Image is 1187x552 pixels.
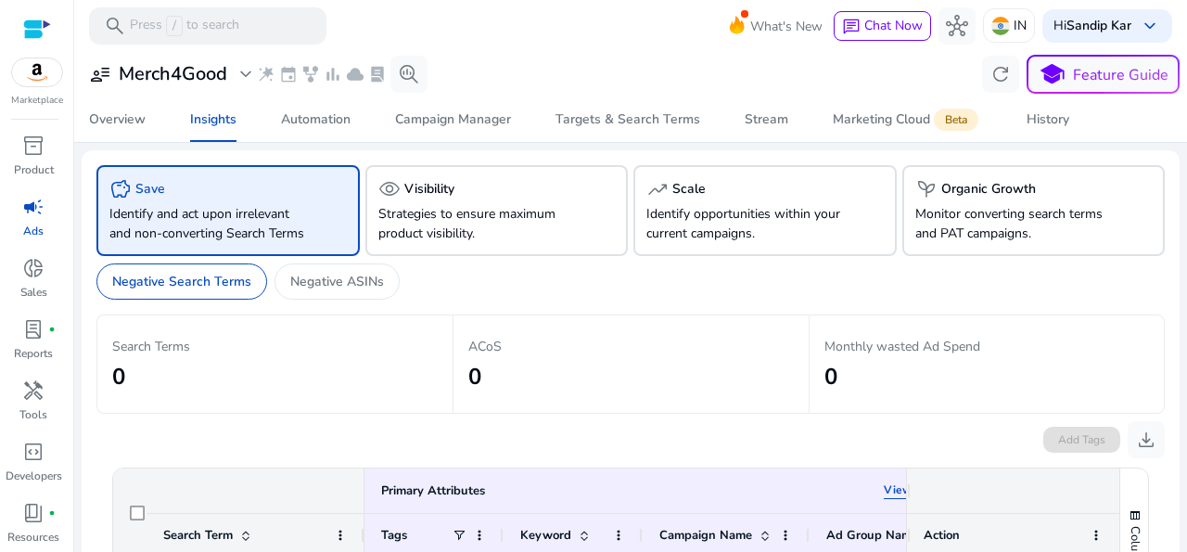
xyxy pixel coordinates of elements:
div: Marketing Cloud [833,112,982,127]
h3: Merch4Good [119,63,227,85]
span: Chat Now [864,17,923,34]
span: search [104,15,126,37]
span: Tags [381,527,407,544]
p: Search Terms [112,337,438,356]
p: Sales [20,284,47,301]
button: schoolFeature Guide [1027,55,1180,94]
span: visibility [378,178,401,200]
button: download [1128,421,1165,458]
button: hub [938,7,976,45]
div: Campaign Manager [395,113,511,126]
p: Ads [23,223,44,239]
div: Stream [745,113,788,126]
h5: Visibility [404,182,454,198]
span: campaign [22,196,45,218]
p: IN [1014,9,1027,42]
span: fiber_manual_record [48,326,56,333]
div: Primary Attributes [381,482,485,499]
div: Insights [190,113,236,126]
div: History [1027,113,1069,126]
span: What's New [750,10,823,43]
p: Identify and act upon irrelevant and non-converting Search Terms [109,204,307,243]
h2: 0 [824,364,1149,391]
span: Keyword [520,527,571,544]
span: psychiatry [915,178,938,200]
span: trending_up [646,178,669,200]
span: fiber_manual_record [48,509,56,517]
span: download [1135,429,1157,451]
span: school [1039,61,1066,88]
span: keyboard_arrow_down [1139,15,1161,37]
span: family_history [301,65,320,83]
p: View More [884,482,941,497]
span: handyman [22,379,45,402]
p: Negative Search Terms [112,272,251,291]
span: Beta [934,109,978,131]
img: in.svg [991,17,1010,35]
span: / [166,16,183,36]
div: Automation [281,113,351,126]
span: cloud [346,65,364,83]
span: Action [924,527,960,544]
span: search_insights [398,63,420,85]
span: Search Term [163,527,233,544]
p: Strategies to ensure maximum product visibility. [378,204,576,243]
p: Developers [6,468,62,484]
p: Monitor converting search terms and PAT campaigns. [915,204,1113,243]
button: refresh [982,56,1019,93]
div: Overview [89,113,146,126]
p: Negative ASINs [290,272,384,291]
p: Press to search [130,16,239,36]
span: donut_small [22,257,45,279]
span: expand_more [235,63,257,85]
p: Reports [14,345,53,362]
h5: Scale [672,182,706,198]
span: event [279,65,298,83]
span: code_blocks [22,441,45,463]
p: Marketplace [11,94,63,108]
span: book_4 [22,502,45,524]
span: inventory_2 [22,135,45,157]
p: Resources [7,529,59,546]
b: Sandip Kar [1066,17,1131,34]
span: chat [842,18,861,36]
h2: 0 [468,364,794,391]
span: savings [109,178,132,200]
h2: 0 [112,364,438,391]
p: Feature Guide [1073,64,1168,86]
span: refresh [989,63,1012,85]
span: hub [946,15,968,37]
span: bar_chart [324,65,342,83]
button: search_insights [390,56,428,93]
p: Tools [19,406,47,423]
span: user_attributes [89,63,111,85]
button: chatChat Now [834,11,931,41]
p: Product [14,161,54,178]
span: lab_profile [22,318,45,340]
span: lab_profile [368,65,387,83]
p: Hi [1053,19,1131,32]
p: Identify opportunities within your current campaigns. [646,204,844,243]
p: Monthly wasted Ad Spend [824,337,1149,356]
span: wand_stars [257,65,275,83]
span: Ad Group Name [826,527,918,544]
img: amazon.svg [12,58,62,86]
h5: Save [135,182,165,198]
div: Targets & Search Terms [555,113,700,126]
p: ACoS [468,337,794,356]
h5: Organic Growth [941,182,1036,198]
span: Campaign Name [659,527,752,544]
